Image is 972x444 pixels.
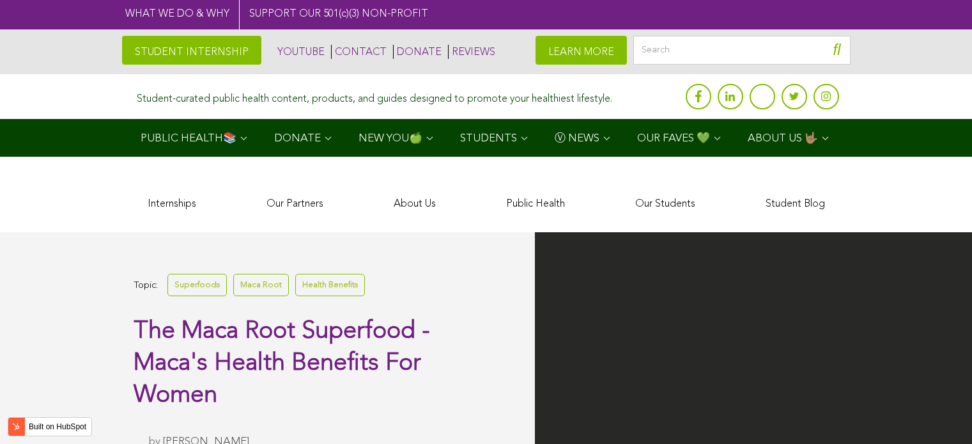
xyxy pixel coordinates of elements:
[274,133,321,144] span: DONATE
[448,45,495,59] a: REVIEWS
[233,274,289,296] a: Maca Root
[8,419,24,434] img: HubSpot sprocket logo
[8,417,92,436] button: Built on HubSpot
[393,45,442,59] a: DONATE
[274,45,325,59] a: YOUTUBE
[122,119,851,157] div: Navigation Menu
[637,133,710,144] span: OUR FAVES 💚
[137,87,612,106] div: Student-curated public health content, products, and guides designed to promote your healthiest l...
[167,274,227,296] a: Superfoods
[141,133,236,144] span: PUBLIC HEALTH📚
[748,133,818,144] span: ABOUT US 🤟🏽
[134,319,430,408] span: The Maca Root Superfood - Maca's Health Benefits For Women
[295,274,365,296] a: Health Benefits
[359,133,422,144] span: NEW YOU🍏
[555,133,599,144] span: Ⓥ NEWS
[536,36,627,65] a: LEARN MORE
[633,36,851,65] input: Search
[908,383,972,444] iframe: Chat Widget
[24,418,91,435] label: Built on HubSpot
[122,36,261,65] a: STUDENT INTERNSHIP
[134,277,158,294] span: Topic:
[331,45,387,59] a: CONTACT
[460,133,517,144] span: STUDENTS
